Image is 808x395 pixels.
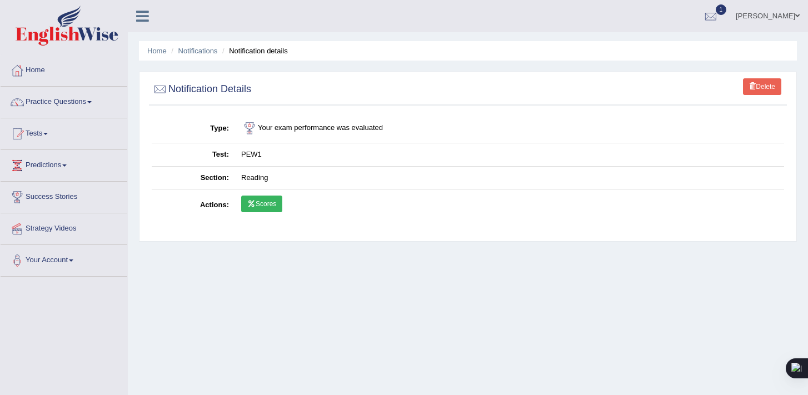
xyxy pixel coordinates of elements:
th: Type [152,114,235,143]
a: Tests [1,118,127,146]
td: PEW1 [235,143,784,167]
a: Success Stories [1,182,127,209]
a: Delete [743,78,781,95]
a: Predictions [1,150,127,178]
th: Actions [152,189,235,222]
th: Test [152,143,235,167]
h2: Notification Details [152,81,251,98]
a: Strategy Videos [1,213,127,241]
span: 1 [716,4,727,15]
td: Your exam performance was evaluated [235,114,784,143]
a: Home [1,55,127,83]
a: Scores [241,196,282,212]
a: Practice Questions [1,87,127,114]
a: Your Account [1,245,127,273]
a: Notifications [178,47,218,55]
th: Section [152,166,235,189]
li: Notification details [220,46,288,56]
a: Home [147,47,167,55]
td: Reading [235,166,784,189]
